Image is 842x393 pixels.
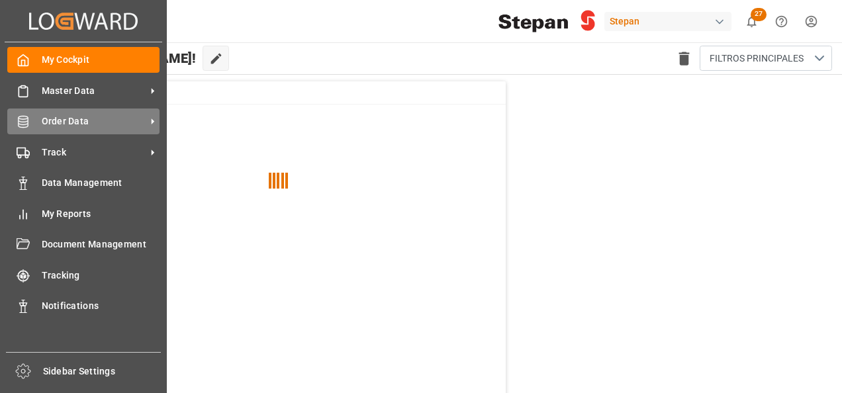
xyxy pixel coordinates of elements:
[7,262,160,288] a: Tracking
[43,365,162,378] span: Sidebar Settings
[42,207,160,221] span: My Reports
[498,10,595,33] img: Stepan_Company_logo.svg.png_1713531530.png
[7,47,160,73] a: My Cockpit
[42,269,160,283] span: Tracking
[7,170,160,196] a: Data Management
[604,9,737,34] button: Stepan
[7,293,160,319] a: Notifications
[7,232,160,257] a: Document Management
[42,238,160,251] span: Document Management
[710,52,804,65] span: FILTROS PRINCIPALES
[42,299,160,313] span: Notifications
[42,53,160,67] span: My Cockpit
[7,200,160,226] a: My Reports
[42,146,146,159] span: Track
[42,114,146,128] span: Order Data
[42,176,160,190] span: Data Management
[737,7,767,36] button: show 27 new notifications
[767,7,796,36] button: Help Center
[751,8,767,21] span: 27
[42,84,146,98] span: Master Data
[700,46,832,71] button: open menu
[604,12,731,31] div: Stepan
